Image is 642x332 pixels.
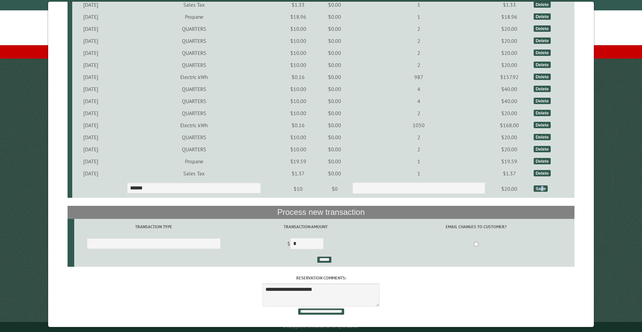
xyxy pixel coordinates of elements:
div: Delete [534,37,551,44]
td: QUARTERS [110,95,278,107]
td: Sales Tax [110,167,278,179]
td: 2 [351,23,486,35]
td: $0.00 [318,155,351,167]
td: $18.96 [278,11,318,23]
div: Save [534,185,548,192]
td: [DATE] [72,167,110,179]
td: [DATE] [72,11,110,23]
td: $1.37 [486,167,533,179]
td: QUARTERS [110,83,278,95]
label: Transaction Amount [234,224,377,230]
div: Delete [534,134,551,140]
td: $0.00 [318,23,351,35]
td: [DATE] [72,95,110,107]
td: [DATE] [72,143,110,155]
td: $0.16 [278,71,318,83]
td: QUARTERS [110,23,278,35]
td: $10.00 [278,35,318,47]
td: QUARTERS [110,47,278,59]
td: $0.00 [318,83,351,95]
td: $10.00 [278,47,318,59]
td: $10.00 [278,59,318,71]
td: 987 [351,71,486,83]
td: 1 [351,155,486,167]
td: QUARTERS [110,59,278,71]
td: 2 [351,35,486,47]
td: $0.00 [318,167,351,179]
td: QUARTERS [110,143,278,155]
td: $10.00 [278,131,318,143]
div: Delete [534,50,551,56]
td: Propane [110,11,278,23]
div: Delete [534,158,551,164]
td: [DATE] [72,107,110,119]
td: $ [233,235,378,254]
td: $157.92 [486,71,533,83]
td: $20.00 [486,107,533,119]
td: $10.00 [278,83,318,95]
td: $0.00 [318,131,351,143]
td: $10.00 [278,107,318,119]
div: Delete [534,98,551,104]
td: 1 [351,11,486,23]
td: [DATE] [72,71,110,83]
td: $40.00 [486,95,533,107]
td: $0.00 [318,47,351,59]
td: [DATE] [72,35,110,47]
td: $168.00 [486,119,533,131]
td: 2 [351,59,486,71]
label: Reservation comments: [68,275,575,281]
td: [DATE] [72,83,110,95]
small: © Campground Commander LLC. All rights reserved. [283,325,359,329]
div: Delete [534,170,551,176]
td: $0.00 [318,11,351,23]
td: $1.37 [278,167,318,179]
td: $20.00 [486,131,533,143]
td: 2 [351,47,486,59]
div: Delete [534,110,551,116]
td: [DATE] [72,155,110,167]
div: Delete [534,146,551,152]
td: QUARTERS [110,131,278,143]
td: $0.16 [278,119,318,131]
td: $10 [278,179,318,198]
td: $19.59 [278,155,318,167]
td: $0.00 [318,95,351,107]
div: Delete [534,13,551,20]
td: Propane [110,155,278,167]
td: $20.00 [486,59,533,71]
td: $0 [318,179,351,198]
td: 4 [351,83,486,95]
td: [DATE] [72,59,110,71]
td: $20.00 [486,35,533,47]
td: $10.00 [278,95,318,107]
td: $0.00 [318,35,351,47]
div: Delete [534,122,551,128]
div: Delete [534,74,551,80]
td: $0.00 [318,119,351,131]
th: Process new transaction [68,206,575,219]
td: [DATE] [72,47,110,59]
td: $20.00 [486,47,533,59]
td: 2 [351,143,486,155]
label: Email changes to customer? [379,224,573,230]
td: $10.00 [278,143,318,155]
td: $0.00 [318,143,351,155]
td: 2 [351,131,486,143]
td: $0.00 [318,59,351,71]
div: Delete [534,1,551,8]
td: QUARTERS [110,107,278,119]
td: 2 [351,107,486,119]
div: Delete [534,86,551,92]
td: [DATE] [72,23,110,35]
div: Delete [534,25,551,32]
td: $19.59 [486,155,533,167]
td: $10.00 [278,23,318,35]
div: Delete [534,62,551,68]
td: $20.00 [486,179,533,198]
td: 1050 [351,119,486,131]
td: $0.00 [318,71,351,83]
label: Transaction Type [75,224,232,230]
td: [DATE] [72,131,110,143]
td: QUARTERS [110,35,278,47]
